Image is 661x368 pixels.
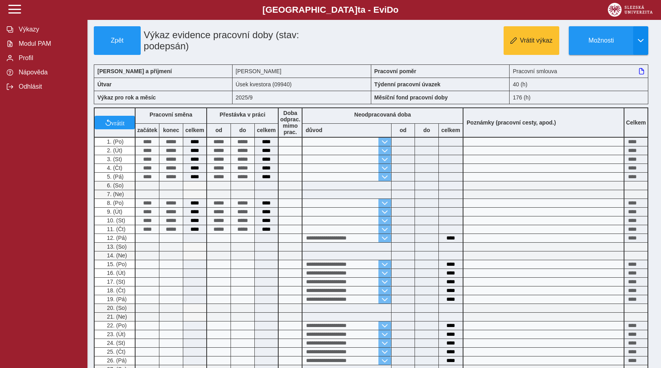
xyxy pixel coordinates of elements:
b: začátek [136,127,159,133]
b: celkem [255,127,278,133]
b: důvod [306,127,322,133]
b: Týdenní pracovní úvazek [374,81,441,88]
b: [GEOGRAPHIC_DATA] a - Evi [24,5,637,15]
span: vrátit [111,119,125,126]
b: Poznámky (pracovní cesty, apod.) [463,119,559,126]
span: 23. (Út) [105,331,126,337]
span: Nápověda [16,69,81,76]
div: [PERSON_NAME] [233,64,371,78]
b: od [207,127,231,133]
span: 14. (Ne) [105,252,127,259]
span: 24. (St) [105,340,125,346]
span: 3. (St) [105,156,122,162]
span: 18. (Čt) [105,287,126,294]
button: Vrátit výkaz [504,26,559,55]
span: Výkazy [16,26,81,33]
span: t [357,5,360,15]
span: 15. (Po) [105,261,127,267]
b: do [415,127,438,133]
span: Modul PAM [16,40,81,47]
b: Pracovní poměr [374,68,417,74]
b: Celkem [626,119,646,126]
span: 9. (Út) [105,208,122,215]
b: Pracovní směna [149,111,192,118]
b: celkem [439,127,463,133]
span: 13. (So) [105,243,127,250]
span: Vrátit výkaz [520,37,552,44]
span: Odhlásit [16,83,81,90]
div: Úsek kvestora (09940) [233,78,371,91]
span: 7. (Ne) [105,191,124,197]
b: celkem [183,127,206,133]
span: 6. (So) [105,182,124,189]
span: 5. (Pá) [105,173,124,180]
span: 20. (So) [105,305,127,311]
span: 2. (Út) [105,147,122,154]
img: logo_web_su.png [608,3,653,17]
b: od [392,127,415,133]
button: vrátit [95,116,135,129]
div: 40 (h) [510,78,648,91]
span: 25. (Čt) [105,349,126,355]
span: 19. (Pá) [105,296,127,302]
span: 4. (Čt) [105,165,122,171]
b: konec [159,127,183,133]
span: 11. (Čt) [105,226,126,232]
b: [PERSON_NAME] a příjmení [97,68,172,74]
span: 1. (Po) [105,138,124,145]
b: Útvar [97,81,112,88]
button: Možnosti [569,26,633,55]
span: Možnosti [576,37,627,44]
span: 26. (Pá) [105,357,127,364]
div: Pracovní smlouva [510,64,648,78]
span: 21. (Ne) [105,313,127,320]
b: do [231,127,254,133]
span: 16. (Út) [105,270,126,276]
button: Zpět [94,26,141,55]
span: Zpět [97,37,137,44]
b: Doba odprac. mimo prac. [280,110,300,135]
span: o [393,5,399,15]
h1: Výkaz evidence pracovní doby (stav: podepsán) [141,26,328,55]
div: 176 (h) [510,91,648,104]
span: D [387,5,393,15]
div: 2025/9 [233,91,371,104]
span: 22. (Po) [105,322,127,329]
span: 8. (Po) [105,200,124,206]
span: 12. (Pá) [105,235,127,241]
b: Přestávka v práci [219,111,265,118]
b: Neodpracovaná doba [354,111,411,118]
span: 10. (St) [105,217,125,224]
span: Profil [16,55,81,62]
span: 17. (St) [105,278,125,285]
b: Měsíční fond pracovní doby [374,94,448,101]
b: Výkaz pro rok a měsíc [97,94,156,101]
